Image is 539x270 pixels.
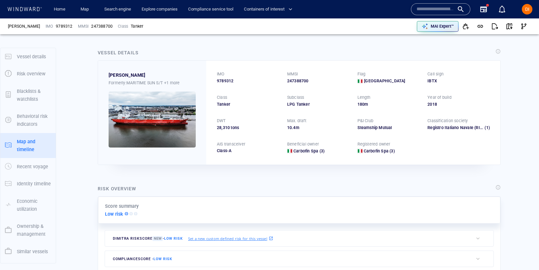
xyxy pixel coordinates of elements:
[364,102,368,107] span: m
[17,87,51,103] p: Blacklists & watchlists
[357,141,390,147] p: Registered owner
[292,125,293,130] span: .
[364,148,388,153] span: Carbofin Spa
[0,83,56,108] button: Blacklists & watchlists
[0,70,56,77] a: Risk overview
[0,92,56,98] a: Blacklists & watchlists
[98,49,139,57] div: Vessel details
[164,79,180,86] p: +1 more
[525,7,529,12] span: DI
[8,23,40,29] div: [PERSON_NAME]
[17,163,48,171] p: Recent voyage
[488,19,502,34] button: Export report
[498,5,506,13] div: Notification center
[98,185,136,193] div: Risk overview
[217,125,279,131] div: 28,310 tons
[217,118,226,124] p: DWT
[109,92,196,148] img: 59ef435365a0450a92e0256c_0
[139,4,180,15] a: Explore companies
[131,23,143,29] div: Tanker
[0,248,56,254] a: Similar vessels
[427,101,490,107] div: 2018
[293,148,318,153] span: Carbofin Spa
[484,125,490,131] span: (1)
[431,23,454,29] p: MAI Expert™
[0,180,56,187] a: Identity timeline
[17,70,46,78] p: Risk overview
[102,4,134,15] button: Search engine
[427,125,484,131] div: Registro Italiano Navale (RINA)
[217,141,245,147] p: AIS transceiver
[296,125,299,130] span: m
[287,141,319,147] p: Beneficial owner
[293,148,324,154] a: Carbofin Spa (3)
[17,222,51,238] p: Ownership & management
[109,71,146,79] div: [PERSON_NAME]
[364,148,395,154] a: Carbofin Spa (3)
[0,202,56,208] a: Economic utilization
[185,4,236,15] a: Compliance service tool
[517,19,531,34] button: Visual Link Analysis
[0,243,56,260] button: Similar vessels
[46,23,53,29] p: IMO
[427,94,452,100] p: Year of build
[153,257,172,261] span: Low risk
[188,236,267,241] p: Set a new custom defined risk for this vessel
[0,133,56,158] button: Map and timeline
[0,158,56,175] button: Recent voyage
[17,112,51,128] p: Behavioral risk indicators
[0,218,56,243] button: Ownership & management
[0,117,56,123] a: Behavioral risk indicators
[427,125,490,131] div: Registro Italiano Navale (RINA)
[78,4,94,15] a: Map
[17,248,48,256] p: Similar vessels
[0,48,56,65] button: Vessel details
[51,4,68,15] a: Home
[0,175,56,192] button: Identity timeline
[91,23,113,29] div: 247388700
[152,236,163,241] span: New
[217,78,233,84] span: 9789312
[458,19,473,34] button: Add to vessel list
[113,257,172,261] span: compliance score -
[427,78,490,84] div: IBTX
[287,94,304,100] p: Subclass
[56,23,72,29] span: 9789312
[113,236,183,241] span: Dimitra risk score -
[417,21,458,32] button: MAI Expert™
[427,71,444,77] p: Call sign
[217,71,225,77] p: IMO
[293,125,295,130] span: 4
[364,78,405,84] span: [GEOGRAPHIC_DATA]
[188,235,273,242] a: Set a new custom defined risk for this vessel
[357,94,371,100] p: Length
[164,236,183,241] span: Low risk
[318,148,324,154] span: (3)
[78,23,89,29] p: MMSI
[0,193,56,218] button: Economic utilization
[502,19,517,34] button: View on map
[357,118,374,124] p: P&I Club
[511,240,534,265] iframe: Chat
[17,138,51,154] p: Map and timeline
[75,4,96,15] button: Map
[357,102,365,107] span: 180
[17,197,51,213] p: Economic utilization
[357,71,366,77] p: Flag
[17,53,46,61] p: Vessel details
[287,125,292,130] span: 10
[217,148,231,153] span: Class-A
[217,94,227,100] p: Class
[287,78,350,84] div: 247388700
[427,118,468,124] p: Classification society
[0,163,56,170] a: Recent voyage
[244,6,292,13] span: Containers of interest
[0,53,56,59] a: Vessel details
[105,202,139,210] p: Score summary
[357,125,420,131] div: Steamship Mutual
[109,79,196,86] div: Formerly: MARITIME SUN S/T
[0,108,56,133] button: Behavioral risk indicators
[287,118,306,124] p: Max. draft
